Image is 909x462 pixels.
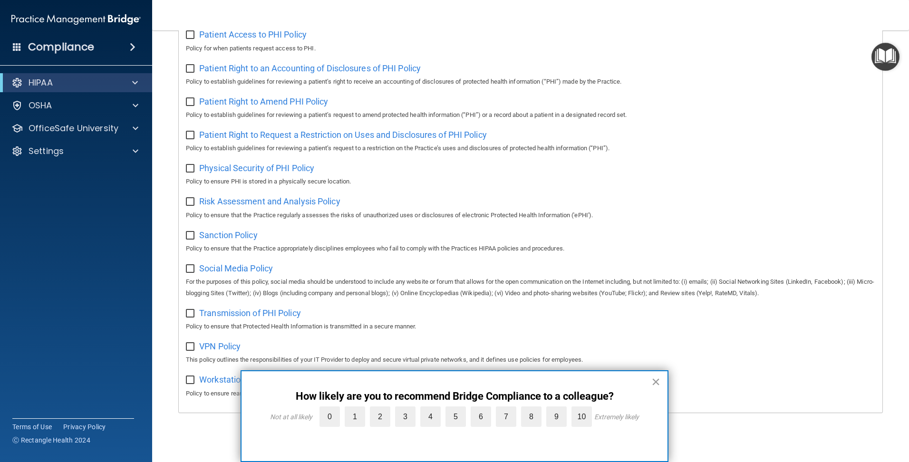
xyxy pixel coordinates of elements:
label: 3 [395,406,416,427]
p: Policy to ensure reasonable safeguards to protect the confidentiality of electronic protected hea... [186,388,875,399]
p: For the purposes of this policy, social media should be understood to include any website or foru... [186,276,875,299]
button: Open Resource Center [871,43,899,71]
label: 5 [445,406,466,427]
label: 8 [521,406,542,427]
label: 0 [319,406,340,427]
p: Settings [29,145,64,157]
iframe: Drift Widget Chat Controller [745,395,898,433]
p: How likely are you to recommend Bridge Compliance to a colleague? [261,390,648,403]
span: Patient Access to PHI Policy [199,29,307,39]
p: Policy to ensure that Protected Health Information is transmitted in a secure manner. [186,321,875,332]
label: 4 [420,406,441,427]
span: Workstation Use and Security Policy [199,375,337,385]
label: 1 [345,406,365,427]
label: 7 [496,406,516,427]
img: PMB logo [11,10,141,29]
p: Policy to establish guidelines for reviewing a patient’s request to amend protected health inform... [186,109,875,121]
span: Ⓒ Rectangle Health 2024 [12,435,90,445]
span: Transmission of PHI Policy [199,308,301,318]
label: 6 [471,406,491,427]
div: Not at all likely [270,413,312,421]
label: 9 [546,406,567,427]
p: HIPAA [29,77,53,88]
p: OfficeSafe University [29,123,118,134]
p: Policy for when patients request access to PHI. [186,43,875,54]
p: This policy outlines the responsibilities of your IT Provider to deploy and secure virtual privat... [186,354,875,366]
h4: Compliance [28,40,94,54]
p: Policy to establish guidelines for reviewing a patient’s right to receive an accounting of disclo... [186,76,875,87]
button: Close [651,374,660,389]
p: Policy to ensure PHI is stored in a physically secure location. [186,176,875,187]
span: Sanction Policy [199,230,258,240]
span: Patient Right to an Accounting of Disclosures of PHI Policy [199,63,421,73]
label: 2 [370,406,390,427]
span: Patient Right to Request a Restriction on Uses and Disclosures of PHI Policy [199,130,487,140]
p: OSHA [29,100,52,111]
span: VPN Policy [199,341,241,351]
p: Policy to ensure that the Practice regularly assesses the risks of unauthorized uses or disclosur... [186,210,875,221]
p: Policy to establish guidelines for reviewing a patient’s request to a restriction on the Practice... [186,143,875,154]
p: Policy to ensure that the Practice appropriately disciplines employees who fail to comply with th... [186,243,875,254]
a: Privacy Policy [63,422,106,432]
label: 10 [571,406,592,427]
div: Extremely likely [594,413,639,421]
a: Terms of Use [12,422,52,432]
span: Patient Right to Amend PHI Policy [199,96,328,106]
span: Physical Security of PHI Policy [199,163,314,173]
span: Social Media Policy [199,263,273,273]
span: Risk Assessment and Analysis Policy [199,196,340,206]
